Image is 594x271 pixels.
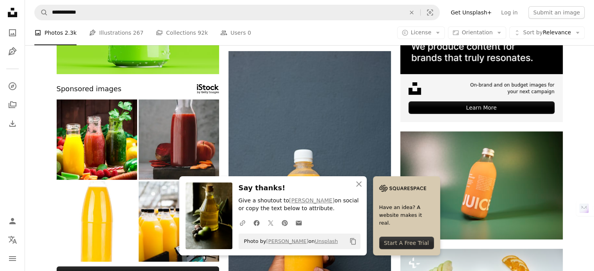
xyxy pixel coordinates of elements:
[133,28,144,37] span: 267
[411,29,432,35] span: License
[528,6,585,19] button: Submit an image
[403,5,420,20] button: Clear
[156,20,208,45] a: Collections 92k
[5,97,20,113] a: Collections
[421,5,439,20] button: Visual search
[5,44,20,59] a: Illustrations
[346,235,360,248] button: Copy to clipboard
[239,182,360,194] h3: Say thanks!
[465,82,555,95] span: On-brand and on budget images for your next campaign
[89,20,143,45] a: Illustrations 267
[408,101,555,114] div: Learn More
[228,169,391,176] a: a person holding a bottle of juice in their hand
[292,215,306,230] a: Share over email
[448,27,506,39] button: Orientation
[57,181,137,262] img: Bottle fresh pressed orange juice
[373,176,440,255] a: Have an idea? A website makes it real.Start A Free Trial
[34,5,440,20] form: Find visuals sitewide
[220,20,251,45] a: Users 0
[523,29,571,37] span: Relevance
[278,215,292,230] a: Share on Pinterest
[5,116,20,131] a: Download History
[379,182,426,194] img: file-1705255347840-230a6ab5bca9image
[379,237,434,249] div: Start A Free Trial
[315,238,338,244] a: Unsplash
[198,28,208,37] span: 92k
[239,197,360,213] p: Give a shoutout to on social or copy the text below to attribute.
[35,5,48,20] button: Search Unsplash
[523,29,542,35] span: Sort by
[400,131,563,239] img: a bottle of juice sitting on a green surface
[57,83,121,95] span: Sponsored images
[397,27,445,39] button: License
[509,27,585,39] button: Sort byRelevance
[250,215,264,230] a: Share on Facebook
[264,215,278,230] a: Share on Twitter
[5,251,20,266] button: Menu
[57,99,137,180] img: Three fruits and vegetables detox drinks
[5,25,20,41] a: Photos
[139,99,219,180] img: Beetroot smoothie with carrots and apple
[462,29,492,35] span: Orientation
[496,6,522,19] a: Log in
[248,28,251,37] span: 0
[240,235,338,248] span: Photo by on
[139,181,219,262] img: Bottling plant
[408,82,421,95] img: file-1631678316303-ed18b8b5cb9cimage
[379,204,434,227] span: Have an idea? A website makes it real.
[5,232,20,248] button: Language
[400,182,563,189] a: a bottle of juice sitting on a green surface
[5,213,20,229] a: Log in / Sign up
[446,6,496,19] a: Get Unsplash+
[5,78,20,94] a: Explore
[266,238,309,244] a: [PERSON_NAME]
[289,197,334,204] a: [PERSON_NAME]
[5,5,20,22] a: Home — Unsplash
